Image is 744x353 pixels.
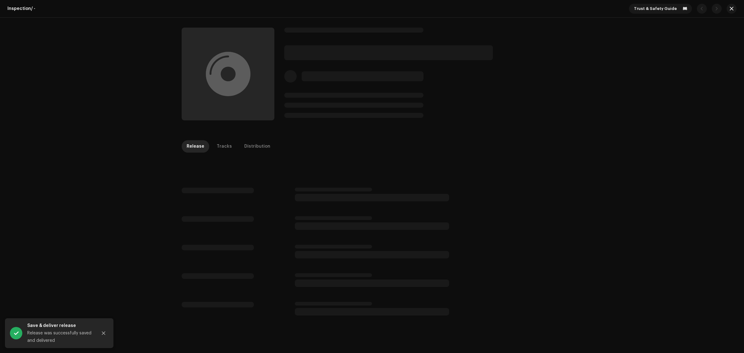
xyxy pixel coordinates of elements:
div: Release was successfully saved and delivered [27,329,92,344]
div: Save & deliver release [27,322,92,329]
button: Close [97,327,110,339]
div: Release [187,140,204,153]
div: Tracks [217,140,232,153]
div: Distribution [244,140,270,153]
